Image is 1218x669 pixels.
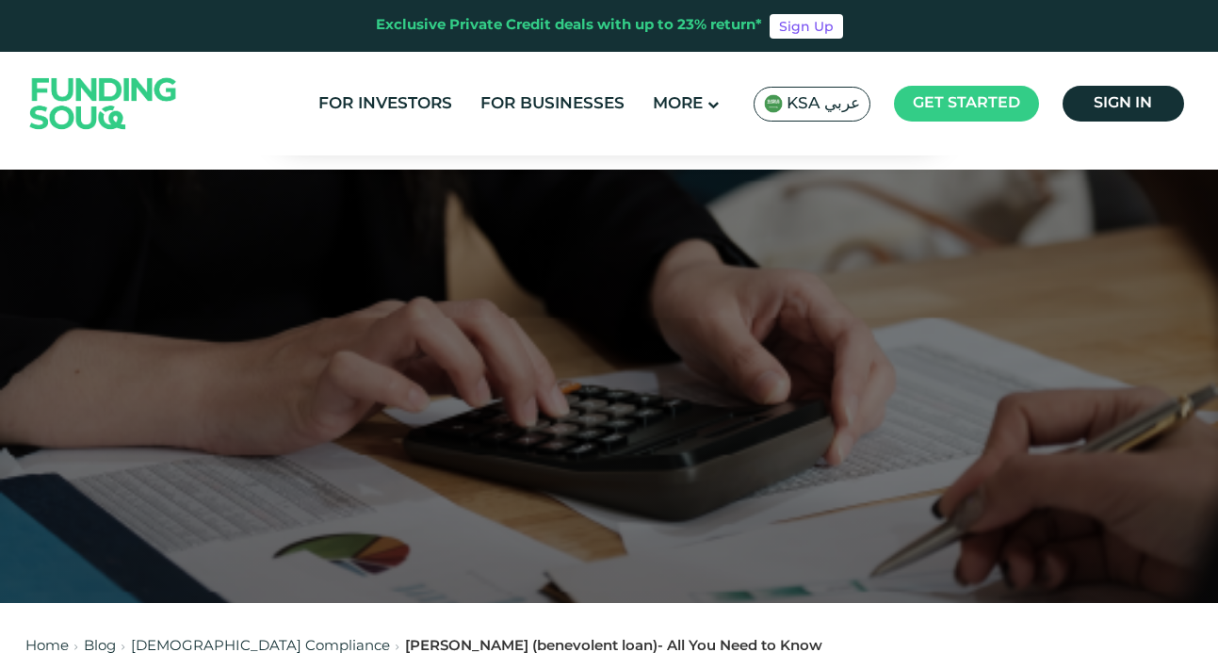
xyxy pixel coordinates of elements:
img: SA Flag [764,94,783,113]
img: Logo [11,56,196,151]
a: Home [25,640,69,653]
a: Sign Up [770,14,843,39]
a: For Businesses [476,89,629,120]
span: More [653,96,703,112]
a: [DEMOGRAPHIC_DATA] Compliance [131,640,390,653]
a: Blog [84,640,116,653]
a: Sign in [1063,86,1184,122]
span: Sign in [1094,96,1152,110]
div: Exclusive Private Credit deals with up to 23% return* [376,15,762,37]
div: [PERSON_NAME] (benevolent loan)- All You Need to Know [405,636,822,658]
a: For Investors [314,89,457,120]
span: KSA عربي [787,93,860,115]
span: Get started [913,96,1020,110]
